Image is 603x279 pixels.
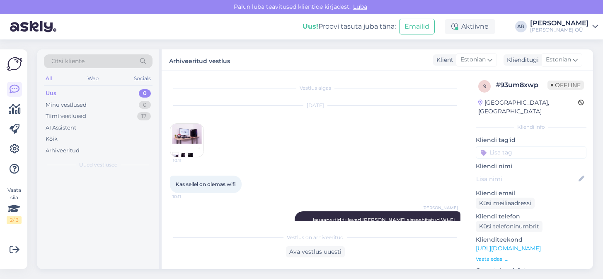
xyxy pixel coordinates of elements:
div: 0 [139,89,151,98]
div: # 93um8xwp [496,80,547,90]
div: [GEOGRAPHIC_DATA], [GEOGRAPHIC_DATA] [478,98,578,116]
img: Attachment [170,124,203,157]
span: 10:11 [172,193,203,200]
span: lauaarvutid tulevad [PERSON_NAME] sisseehitatud Wi-Fi adapterita [313,217,456,230]
div: Proovi tasuta juba täna: [303,22,396,32]
div: 0 [139,101,151,109]
span: 10:11 [173,157,204,164]
div: 17 [137,112,151,120]
p: Kliendi nimi [476,162,586,171]
div: Kliendi info [476,123,586,131]
b: Uus! [303,22,318,30]
p: Klienditeekond [476,235,586,244]
img: Askly Logo [7,56,22,72]
div: 2 / 3 [7,216,22,224]
div: Küsi telefoninumbrit [476,221,542,232]
div: Vestlus algas [170,84,460,92]
div: Klient [433,56,453,64]
div: Ava vestlus uuesti [286,246,345,257]
div: Küsi meiliaadressi [476,198,535,209]
div: All [44,73,53,84]
div: [PERSON_NAME] OÜ [530,27,589,33]
div: [PERSON_NAME] [530,20,589,27]
a: [PERSON_NAME][PERSON_NAME] OÜ [530,20,598,33]
div: Socials [132,73,153,84]
span: [PERSON_NAME] [422,205,458,211]
a: [URL][DOMAIN_NAME] [476,245,541,252]
div: Arhiveeritud [46,147,80,155]
span: 9 [483,83,486,89]
div: Klienditugi [504,56,539,64]
span: Uued vestlused [79,161,118,169]
div: AR [515,21,527,32]
div: Tiimi vestlused [46,112,86,120]
span: Vestlus on arhiveeritud [287,234,344,241]
label: Arhiveeritud vestlus [169,54,230,66]
p: Kliendi telefon [476,212,586,221]
span: Luba [351,3,370,10]
span: Otsi kliente [51,57,85,66]
div: Minu vestlused [46,101,87,109]
p: Kliendi tag'id [476,136,586,144]
div: Aktiivne [445,19,495,34]
p: Operatsioonisüsteem [476,266,586,275]
div: Vaata siia [7,186,22,224]
p: Kliendi email [476,189,586,198]
div: [DATE] [170,102,460,109]
span: Offline [547,81,584,90]
span: Estonian [460,55,486,64]
input: Lisa tag [476,146,586,159]
button: Emailid [399,19,435,34]
p: Vaata edasi ... [476,255,586,263]
div: Kõik [46,135,58,143]
span: Estonian [546,55,571,64]
span: Kas sellel on olemas wifi [176,181,236,187]
input: Lisa nimi [476,174,577,184]
div: Web [86,73,100,84]
div: AI Assistent [46,124,76,132]
div: Uus [46,89,56,98]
